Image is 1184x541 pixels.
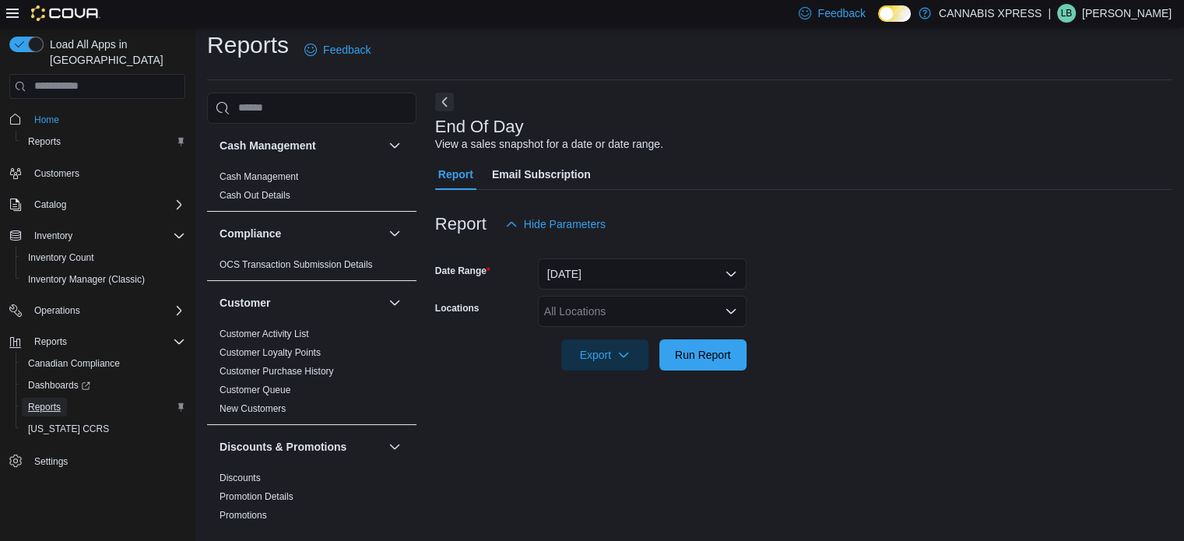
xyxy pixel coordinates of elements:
[9,102,185,513] nav: Complex example
[22,354,126,373] a: Canadian Compliance
[22,420,115,438] a: [US_STATE] CCRS
[22,420,185,438] span: Washington CCRS
[220,259,373,270] a: OCS Transaction Submission Details
[438,159,473,190] span: Report
[561,339,648,371] button: Export
[435,265,490,277] label: Date Range
[16,418,191,440] button: [US_STATE] CCRS
[28,452,74,471] a: Settings
[34,335,67,348] span: Reports
[220,472,261,484] span: Discounts
[16,353,191,374] button: Canadian Compliance
[28,301,86,320] button: Operations
[220,472,261,483] a: Discounts
[220,384,290,396] span: Customer Queue
[385,136,404,155] button: Cash Management
[3,300,191,321] button: Operations
[28,451,185,470] span: Settings
[207,167,416,211] div: Cash Management
[34,114,59,126] span: Home
[220,171,298,182] a: Cash Management
[220,328,309,340] span: Customer Activity List
[22,248,100,267] a: Inventory Count
[28,301,185,320] span: Operations
[220,366,334,377] a: Customer Purchase History
[16,374,191,396] a: Dashboards
[220,439,382,455] button: Discounts & Promotions
[220,491,293,502] a: Promotion Details
[28,251,94,264] span: Inventory Count
[385,437,404,456] button: Discounts & Promotions
[22,132,67,151] a: Reports
[435,302,480,314] label: Locations
[220,509,267,522] span: Promotions
[538,258,747,290] button: [DATE]
[220,490,293,503] span: Promotion Details
[725,305,737,318] button: Open list of options
[22,132,185,151] span: Reports
[16,131,191,153] button: Reports
[31,5,100,21] img: Cova
[207,255,416,280] div: Compliance
[435,118,524,136] h3: End Of Day
[28,135,61,148] span: Reports
[16,247,191,269] button: Inventory Count
[499,209,612,240] button: Hide Parameters
[34,230,72,242] span: Inventory
[220,170,298,183] span: Cash Management
[3,108,191,131] button: Home
[16,269,191,290] button: Inventory Manager (Classic)
[435,136,663,153] div: View a sales snapshot for a date or date range.
[435,93,454,111] button: Next
[220,138,382,153] button: Cash Management
[34,304,80,317] span: Operations
[28,332,185,351] span: Reports
[22,398,67,416] a: Reports
[16,396,191,418] button: Reports
[28,227,185,245] span: Inventory
[220,258,373,271] span: OCS Transaction Submission Details
[220,295,382,311] button: Customer
[34,198,66,211] span: Catalog
[1061,4,1073,23] span: LB
[28,357,120,370] span: Canadian Compliance
[28,423,109,435] span: [US_STATE] CCRS
[1082,4,1172,23] p: [PERSON_NAME]
[1057,4,1076,23] div: Liam Barry
[28,332,73,351] button: Reports
[28,195,72,214] button: Catalog
[28,110,185,129] span: Home
[44,37,185,68] span: Load All Apps in [GEOGRAPHIC_DATA]
[220,347,321,358] a: Customer Loyalty Points
[675,347,731,363] span: Run Report
[220,365,334,378] span: Customer Purchase History
[571,339,639,371] span: Export
[1048,4,1051,23] p: |
[22,398,185,416] span: Reports
[3,449,191,472] button: Settings
[385,293,404,312] button: Customer
[220,226,382,241] button: Compliance
[28,379,90,392] span: Dashboards
[22,376,97,395] a: Dashboards
[22,354,185,373] span: Canadian Compliance
[220,138,316,153] h3: Cash Management
[220,346,321,359] span: Customer Loyalty Points
[385,224,404,243] button: Compliance
[220,403,286,414] a: New Customers
[220,385,290,395] a: Customer Queue
[28,273,145,286] span: Inventory Manager (Classic)
[28,227,79,245] button: Inventory
[28,401,61,413] span: Reports
[323,42,371,58] span: Feedback
[659,339,747,371] button: Run Report
[298,34,377,65] a: Feedback
[435,215,487,234] h3: Report
[22,270,151,289] a: Inventory Manager (Classic)
[220,439,346,455] h3: Discounts & Promotions
[207,469,416,531] div: Discounts & Promotions
[34,167,79,180] span: Customers
[28,164,86,183] a: Customers
[28,163,185,183] span: Customers
[817,5,865,21] span: Feedback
